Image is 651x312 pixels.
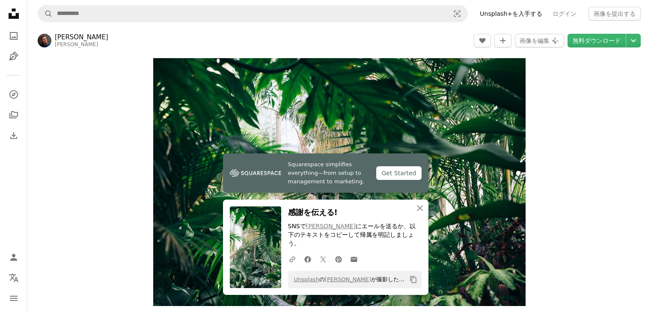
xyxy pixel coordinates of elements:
[589,7,641,21] button: 画像を提出する
[376,166,421,180] div: Get Started
[406,272,421,287] button: クリップボードにコピーする
[494,34,511,47] button: コレクションに追加する
[288,222,422,248] p: SNSで にエールを送るか、以下のテキストをコピーして帰属を明記しましょう。
[306,223,356,230] a: [PERSON_NAME]
[346,250,362,268] a: Eメールでシェアする
[5,269,22,286] button: 言語
[38,6,53,22] button: Unsplashで検索する
[547,7,582,21] a: ログイン
[515,34,564,47] button: 画像を編集
[5,27,22,44] a: 写真
[294,276,319,283] a: Unsplash
[5,106,22,124] a: コレクション
[5,86,22,103] a: 探す
[153,58,526,306] button: この画像でズームインする
[288,206,422,219] h3: 感謝を伝える!
[5,249,22,266] a: ログイン / 登録する
[55,33,108,41] a: [PERSON_NAME]
[447,6,467,22] button: ビジュアル検索
[626,34,641,47] button: ダウンロードサイズを選択してください
[55,41,98,47] a: [PERSON_NAME]
[5,48,22,65] a: イラスト
[153,58,526,306] img: 緑の葉の植物で覆われたエリア
[230,167,281,180] img: file-1747939142011-51e5cc87e3c9
[288,160,370,186] span: Squarespace simplifies everything—from setup to management to marketing.
[5,127,22,144] a: ダウンロード履歴
[5,290,22,307] button: メニュー
[475,7,547,21] a: Unsplash+を入手する
[38,34,51,47] img: Chris Abneyのプロフィールを見る
[331,250,346,268] a: Pinterestでシェアする
[568,34,626,47] a: 無料ダウンロード
[315,250,331,268] a: Twitterでシェアする
[325,276,371,283] a: [PERSON_NAME]
[223,153,428,193] a: Squarespace simplifies everything—from setup to management to marketing.Get Started
[300,250,315,268] a: Facebookでシェアする
[474,34,491,47] button: いいね！
[38,5,468,22] form: サイト内でビジュアルを探す
[290,273,406,286] span: の が撮影した写真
